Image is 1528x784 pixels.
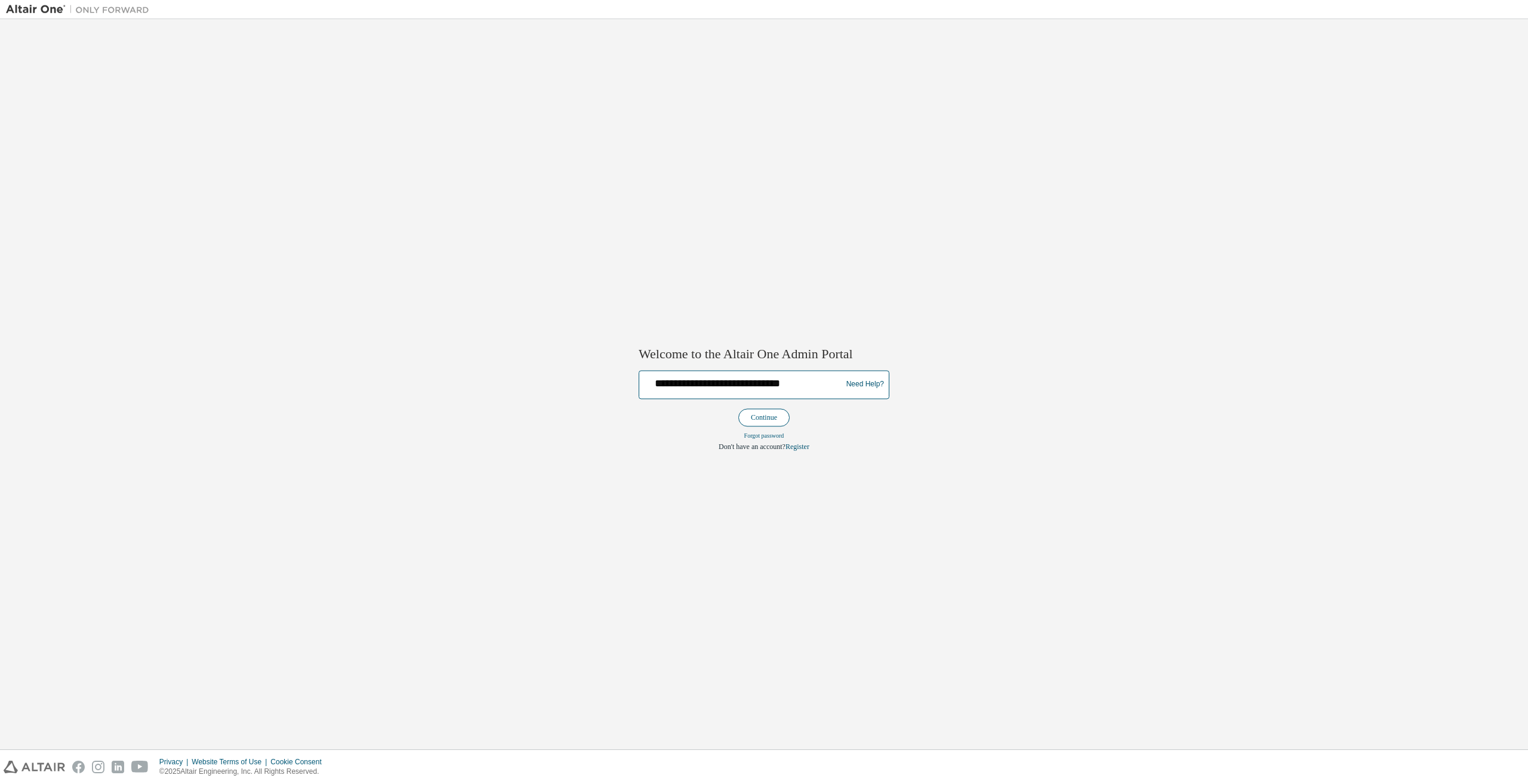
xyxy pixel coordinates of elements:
[192,757,270,767] div: Website Terms of Use
[72,761,85,773] img: facebook.svg
[738,408,790,426] button: Continue
[131,761,149,773] img: youtube.svg
[6,4,155,16] img: Altair One
[112,761,124,773] img: linkedin.svg
[744,432,784,439] a: Forgot password
[639,346,889,363] h2: Welcome to the Altair One Admin Portal
[785,442,809,451] a: Register
[159,767,329,777] p: © 2025 Altair Engineering, Inc. All Rights Reserved.
[159,757,192,767] div: Privacy
[4,761,65,773] img: altair_logo.svg
[719,442,785,451] span: Don't have an account?
[92,761,104,773] img: instagram.svg
[270,757,328,767] div: Cookie Consent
